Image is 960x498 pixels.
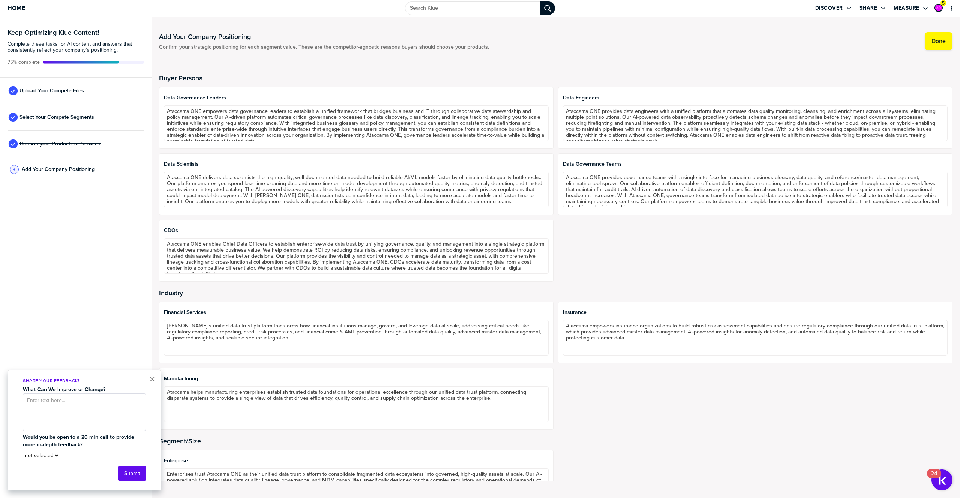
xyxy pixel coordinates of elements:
[164,376,549,382] span: Manufacturing
[931,474,937,483] div: 24
[164,458,549,464] span: Enterprise
[563,161,948,167] span: Data Governance Teams
[159,44,489,50] span: Confirm your strategic positioning for each segment value. These are the competitor-agnostic reas...
[563,309,948,315] span: Insurance
[23,378,146,384] p: Share Your Feedback!
[164,105,549,141] textarea: Ataccama ONE empowers data governance leaders to establish a unified framework that bridges busin...
[563,320,948,355] textarea: Ataccama empowers insurance organizations to build robust risk assessment capabilities and ensure...
[935,4,942,11] img: 6f25118f5f5169d5aa90e026064f7bec-sml.png
[164,161,549,167] span: Data Scientists
[563,105,948,141] textarea: Ataccama ONE provides data engineers with a unified platform that automates data quality monitori...
[164,238,549,274] textarea: Ataccama ONE enables Chief Data Officers to establish enterprise-wide data trust by unifying gove...
[13,166,15,172] span: 4
[19,141,100,147] span: Confirm your Products or Services
[563,95,948,101] span: Data Engineers
[405,1,540,15] input: Search Klue
[934,3,943,13] a: Edit Profile
[7,59,40,65] span: Active
[159,32,489,41] h1: Add Your Company Positioning
[159,437,952,445] h2: Segment/Size
[931,469,952,490] button: Open Resource Center, 24 new notifications
[164,309,549,315] span: Financial Services
[150,375,155,384] button: Close
[164,228,549,234] span: CDOs
[164,386,549,422] textarea: Ataccama helps manufacturing enterprises establish trusted data foundations for operational excel...
[159,289,952,297] h2: Industry
[164,320,549,355] textarea: [PERSON_NAME]'s unified data trust platform transforms how financial institutions manage, govern,...
[859,5,877,12] label: Share
[159,74,952,82] h2: Buyer Persona
[164,172,549,207] textarea: Ataccama ONE delivers data scientists the high-quality, well-documented data needed to build reli...
[23,385,105,393] strong: What Can We Improve or Change?
[118,466,146,481] button: Submit
[7,5,25,11] span: Home
[563,172,948,207] textarea: Ataccama ONE provides governance teams with a single interface for managing business glossary, da...
[22,166,95,172] span: Add Your Company Positioning
[164,95,549,101] span: Data Governance Leaders
[540,1,555,15] div: Search Klue
[934,4,943,12] div: Anja Duričić
[19,114,94,120] span: Select Your Compete Segments
[931,37,946,45] label: Done
[23,433,136,448] strong: Would you be open to a 20 min call to provide more in-depth feedback?
[19,88,84,94] span: Upload Your Compete Files
[815,5,843,12] label: Discover
[7,41,144,53] span: Complete these tasks for AI content and answers that consistently reflect your company’s position...
[942,0,945,6] span: 5
[894,5,919,12] label: Measure
[7,29,144,36] h3: Keep Optimizing Klue Content!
